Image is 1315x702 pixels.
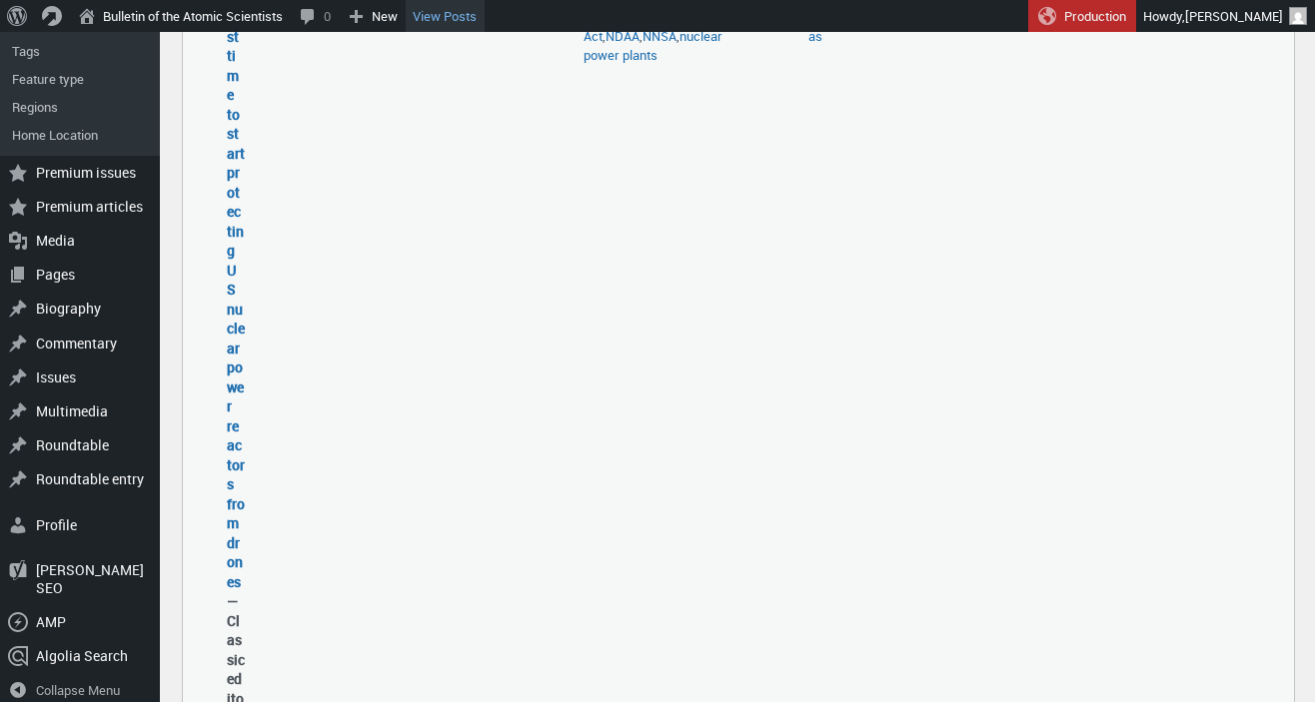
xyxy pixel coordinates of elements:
[643,27,676,45] a: NNSA
[606,27,640,45] a: NDAA
[1185,7,1283,25] span: [PERSON_NAME]
[584,27,722,65] a: nuclear power plants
